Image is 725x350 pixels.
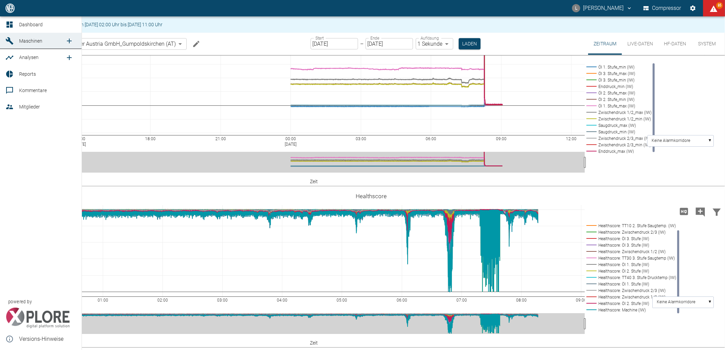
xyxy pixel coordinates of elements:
a: new /analyses/list/0 [62,51,76,64]
p: – [360,40,364,48]
span: 02.2294_V7_Messer Austria GmbH_Gumpoldskirchen (AT) [36,40,176,48]
text: Keine Alarmkorridore [652,138,690,143]
img: Xplore Logo [5,308,70,328]
a: new /machines [62,34,76,48]
div: 1 Sekunde [416,38,453,49]
button: HF-Daten [658,33,692,55]
button: Live-Daten [622,33,658,55]
span: powered by [8,298,32,305]
button: Laden [459,38,481,49]
span: Analysen [19,55,39,60]
span: 85 [716,2,723,9]
img: logo [5,3,15,13]
button: Daten filtern [709,203,725,220]
label: Ende [370,35,379,41]
label: Auflösung [421,35,439,41]
button: System [692,33,722,55]
div: Wartungsarbeiten von [DATE] 02:00 Uhr bis [DATE] 11:00 Uhr [36,18,162,31]
span: Dashboard [19,22,43,27]
input: DD.MM.YYYY [366,38,413,49]
button: Compressor [642,2,683,14]
div: L [572,4,580,12]
span: Mitglieder [19,104,40,110]
span: Hohe Auflösung [676,208,692,214]
label: Start [315,35,324,41]
button: Einstellungen [687,2,699,14]
text: Keine Alarmkorridore [657,300,695,305]
button: luca.corigliano@neuman-esser.com [571,2,634,14]
button: Machine bearbeiten [189,37,203,51]
input: DD.MM.YYYY [311,38,358,49]
a: 02.2294_V7_Messer Austria GmbH_Gumpoldskirchen (AT) [25,40,176,48]
button: Kommentar hinzufügen [692,203,709,220]
span: Kommentare [19,88,47,93]
span: Maschinen [19,38,42,44]
span: Reports [19,71,36,77]
button: Zeitraum [588,33,622,55]
span: Versions-Hinweise [19,335,76,343]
